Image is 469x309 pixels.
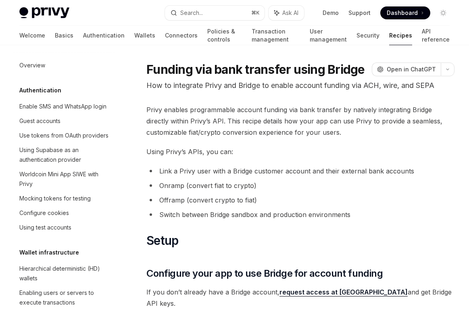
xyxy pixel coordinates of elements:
a: Use tokens from OAuth providers [13,128,116,143]
a: Dashboard [380,6,430,19]
h5: Wallet infrastructure [19,248,79,257]
span: Setup [146,233,178,248]
img: light logo [19,7,69,19]
div: Use tokens from OAuth providers [19,131,108,140]
span: ⌘ K [251,10,260,16]
a: Connectors [165,26,198,45]
a: Enable SMS and WhatsApp login [13,99,116,114]
span: If you don’t already have a Bridge account, and get Bridge API keys. [146,286,454,309]
div: Using test accounts [19,223,71,232]
h1: Funding via bank transfer using Bridge [146,62,365,77]
div: Mocking tokens for testing [19,194,91,203]
button: Open in ChatGPT [372,63,441,76]
a: Authentication [83,26,125,45]
div: Search... [180,8,203,18]
a: Mocking tokens for testing [13,191,116,206]
span: Using Privy’s APIs, you can: [146,146,454,157]
span: Dashboard [387,9,418,17]
a: Configure cookies [13,206,116,220]
span: Privy enables programmable account funding via bank transfer by natively integrating Bridge direc... [146,104,454,138]
a: Recipes [389,26,412,45]
a: Guest accounts [13,114,116,128]
div: Guest accounts [19,116,60,126]
li: Onramp (convert fiat to crypto) [146,180,454,191]
a: API reference [422,26,450,45]
button: Toggle dark mode [437,6,450,19]
p: How to integrate Privy and Bridge to enable account funding via ACH, wire, and SEPA [146,80,454,91]
a: Using test accounts [13,220,116,235]
a: Support [348,9,371,17]
a: Welcome [19,26,45,45]
a: Policies & controls [207,26,242,45]
span: Open in ChatGPT [387,65,436,73]
li: Offramp (convert crypto to fiat) [146,194,454,206]
a: request access at [GEOGRAPHIC_DATA] [279,288,408,296]
div: Configure cookies [19,208,69,218]
li: Link a Privy user with a Bridge customer account and their external bank accounts [146,165,454,177]
a: User management [310,26,347,45]
a: Worldcoin Mini App SIWE with Privy [13,167,116,191]
h5: Authentication [19,86,61,95]
li: Switch between Bridge sandbox and production environments [146,209,454,220]
button: Ask AI [269,6,304,20]
a: Overview [13,58,116,73]
a: Wallets [134,26,155,45]
a: Security [356,26,379,45]
div: Using Supabase as an authentication provider [19,145,111,165]
span: Ask AI [282,9,298,17]
div: Overview [19,61,45,70]
a: Basics [55,26,73,45]
a: Using Supabase as an authentication provider [13,143,116,167]
button: Search...⌘K [165,6,265,20]
div: Hierarchical deterministic (HD) wallets [19,264,111,283]
a: Hierarchical deterministic (HD) wallets [13,261,116,286]
span: Configure your app to use Bridge for account funding [146,267,383,280]
a: Demo [323,9,339,17]
a: Transaction management [252,26,300,45]
div: Enabling users or servers to execute transactions [19,288,111,307]
div: Enable SMS and WhatsApp login [19,102,106,111]
div: Worldcoin Mini App SIWE with Privy [19,169,111,189]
